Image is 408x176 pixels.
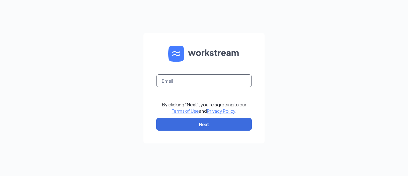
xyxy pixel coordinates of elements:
[168,46,240,62] img: WS logo and Workstream text
[172,108,199,114] a: Terms of Use
[156,74,252,87] input: Email
[162,101,246,114] div: By clicking "Next", you're agreeing to our and .
[156,118,252,131] button: Next
[207,108,235,114] a: Privacy Policy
